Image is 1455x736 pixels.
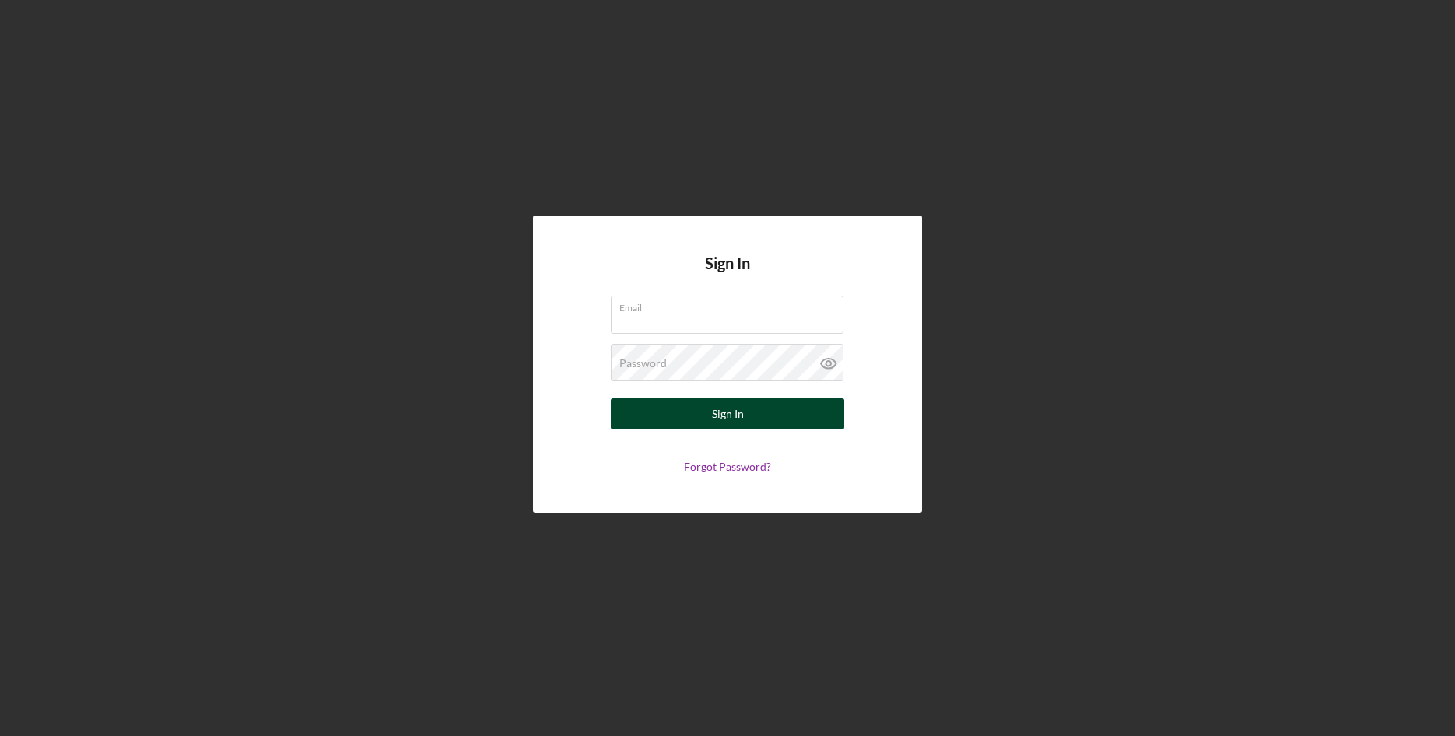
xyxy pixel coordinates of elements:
[611,398,844,429] button: Sign In
[705,254,750,296] h4: Sign In
[684,460,771,473] a: Forgot Password?
[619,296,843,314] label: Email
[712,398,744,429] div: Sign In
[619,357,667,370] label: Password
